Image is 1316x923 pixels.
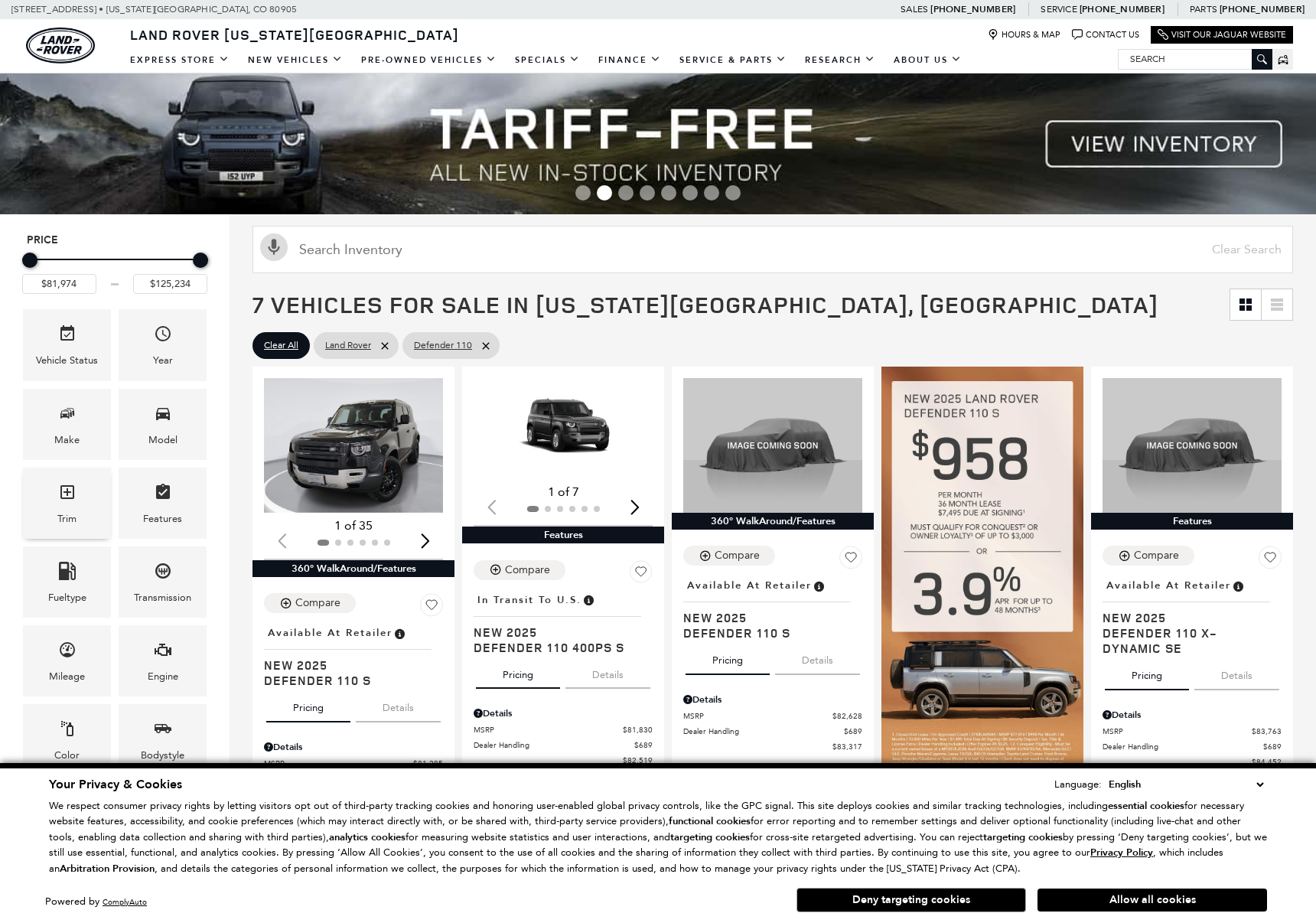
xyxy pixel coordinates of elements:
input: Search [1119,50,1272,68]
a: Available at RetailerNew 2025Defender 110 S [683,575,862,641]
input: Search Inventory [252,226,1293,273]
input: Minimum [22,274,96,294]
span: In Transit to U.S. [477,592,581,608]
button: Compare Vehicle [683,546,775,566]
div: Make [54,432,80,448]
div: Features [143,510,182,527]
a: Pre-Owned Vehicles [352,47,506,73]
a: Dealer Handling $689 [474,739,653,751]
strong: targeting cookies [983,830,1063,844]
svg: Click to toggle on voice search [260,233,288,261]
strong: Arbitration Provision [60,862,155,876]
span: $689 [844,726,862,737]
div: Engine [148,668,178,685]
a: Privacy Policy [1090,846,1153,858]
span: Go to slide 3 [618,185,634,201]
span: Fueltype [58,558,77,589]
div: Compare [505,563,550,577]
div: Features [462,527,664,543]
div: 1 / 2 [474,378,653,479]
a: [PHONE_NUMBER] [930,3,1015,15]
span: Available at Retailer [1106,577,1231,594]
img: 2025 LAND ROVER Defender 110 S 1 [264,378,443,513]
div: 1 of 35 [264,517,443,534]
span: Features [154,479,172,510]
span: MSRP [1103,726,1252,737]
span: Vehicle is in stock and ready for immediate delivery. Due to demand, availability is subject to c... [812,577,826,594]
div: Pricing Details - Defender 110 S [264,740,443,754]
div: MileageMileage [23,625,111,696]
span: Model [154,400,172,432]
div: BodystyleBodystyle [119,704,207,775]
span: Bodystyle [154,716,172,747]
a: $83,317 [683,741,862,752]
div: Language: [1054,779,1102,789]
a: Dealer Handling $689 [683,726,862,737]
a: Dealer Handling $689 [1103,741,1282,752]
span: Trim [58,479,77,510]
a: MSRP $83,763 [1103,726,1282,737]
button: details tab [775,641,860,674]
span: Go to slide 8 [725,185,741,201]
span: Mileage [58,637,77,668]
span: Color [58,716,77,747]
div: Color [54,747,80,764]
span: Available at Retailer [268,625,393,641]
div: Features [1091,513,1293,530]
span: Clear All [264,336,298,355]
strong: essential cookies [1108,799,1184,813]
div: Next slide [415,524,435,558]
div: Fueltype [48,589,86,606]
a: Visit Our Jaguar Website [1158,29,1286,41]
div: Trim [57,510,77,527]
div: FeaturesFeatures [119,468,207,539]
span: New 2025 [683,610,851,625]
img: 2025 LAND ROVER Defender 110 X-Dynamic SE [1103,378,1282,513]
div: YearYear [119,309,207,380]
a: MSRP $81,830 [474,724,653,735]
span: MSRP [683,710,832,722]
p: We respect consumer privacy rights by letting visitors opt out of third-party tracking cookies an... [49,798,1267,877]
a: Specials [506,47,589,73]
span: Vehicle is in stock and ready for immediate delivery. Due to demand, availability is subject to c... [393,625,406,641]
span: Parts [1190,4,1217,15]
div: Price [22,247,207,294]
span: Service [1041,4,1077,15]
div: TransmissionTransmission [119,546,207,618]
strong: analytics cookies [329,830,406,844]
span: Go to slide 1 [575,185,591,201]
span: 7 Vehicles for Sale in [US_STATE][GEOGRAPHIC_DATA], [GEOGRAPHIC_DATA] [252,289,1158,320]
span: Go to slide 2 [597,185,612,201]
span: Defender 110 [414,336,472,355]
img: 2025 LAND ROVER Defender 110 400PS S 1 [474,378,653,479]
button: Save Vehicle [1259,546,1282,575]
span: MSRP [264,758,413,769]
span: Dealer Handling [1103,741,1263,752]
span: $81,830 [623,724,653,735]
button: pricing tab [476,655,560,689]
span: Go to slide 6 [682,185,698,201]
a: Available at RetailerNew 2025Defender 110 S [264,622,443,688]
div: 1 / 2 [264,378,443,513]
button: details tab [565,655,650,689]
span: Dealer Handling [683,726,844,737]
a: About Us [884,47,971,73]
a: [PHONE_NUMBER] [1080,3,1165,15]
button: pricing tab [686,641,770,674]
a: [STREET_ADDRESS] • [US_STATE][GEOGRAPHIC_DATA], CO 80905 [11,4,297,15]
div: Maximum Price [193,253,208,268]
strong: targeting cookies [670,830,750,844]
div: Pricing Details - Defender 110 400PS S [474,706,653,720]
span: Defender 110 S [683,625,851,641]
span: Go to slide 4 [640,185,655,201]
div: FueltypeFueltype [23,546,111,618]
a: $82,519 [474,755,653,766]
a: $84,452 [1103,756,1282,768]
div: Model [148,432,178,448]
button: Allow all cookies [1037,889,1267,912]
u: Privacy Policy [1090,846,1153,859]
button: pricing tab [266,688,350,722]
img: Land Rover [26,28,95,64]
div: Next slide [624,491,645,524]
span: Engine [154,637,172,668]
